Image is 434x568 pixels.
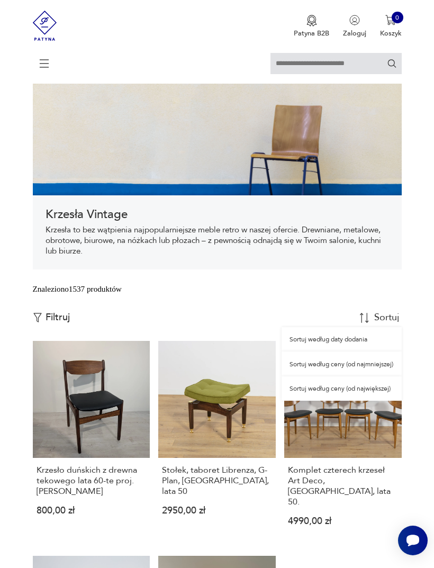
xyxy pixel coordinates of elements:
p: Koszyk [380,29,402,38]
h3: Krzesło duńskich z drewna tekowego lata 60-te proj. [PERSON_NAME] [37,465,146,497]
p: 4990,00 zł [288,518,397,526]
img: bc88ca9a7f9d98aff7d4658ec262dcea.jpg [33,68,402,195]
div: Sortuj według ceny (od największej) [282,376,401,401]
button: Filtruj [33,312,70,323]
div: 0 [392,12,403,23]
a: Krzesło duńskich z drewna tekowego lata 60-te proj. Erik BuchKrzesło duńskich z drewna tekowego l... [33,341,150,542]
button: Patyna B2B [294,15,329,38]
button: 0Koszyk [380,15,402,38]
p: Patyna B2B [294,29,329,38]
div: Sortuj według daty dodania [374,313,401,322]
a: Stołek, taboret Librenza, G-Plan, Wielka Brytania, lata 50Stołek, taboret Librenza, G-Plan, [GEOG... [158,341,276,542]
h1: Krzesła Vintage [46,208,389,221]
img: Ikonka filtrowania [33,313,42,322]
p: Zaloguj [343,29,366,38]
div: Sortuj według ceny (od najmniejszej) [282,351,401,376]
p: 800,00 zł [37,507,146,515]
a: Komplet czterech krzeseł Art Deco, Wielka Brytania, lata 50.Komplet czterech krzeseł Art Deco, [G... [284,341,402,542]
h3: Komplet czterech krzeseł Art Deco, [GEOGRAPHIC_DATA], lata 50. [288,465,397,507]
div: Sortuj według daty dodania [282,327,401,351]
h3: Stołek, taboret Librenza, G-Plan, [GEOGRAPHIC_DATA], lata 50 [162,465,272,497]
img: Ikona medalu [306,15,317,26]
img: Ikonka użytkownika [349,15,360,25]
button: Zaloguj [343,15,366,38]
img: Ikona koszyka [385,15,396,25]
a: Ikona medaluPatyna B2B [294,15,329,38]
iframe: Smartsupp widget button [398,526,428,555]
img: Sort Icon [359,313,369,323]
div: Znaleziono 1537 produktów [33,283,122,295]
button: Szukaj [387,58,397,68]
p: Krzesła to bez wątpienia najpopularniejsze meble retro w naszej ofercie. Drewniane, metalowe, obr... [46,225,389,257]
p: 2950,00 zł [162,507,272,515]
p: Filtruj [46,312,70,323]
